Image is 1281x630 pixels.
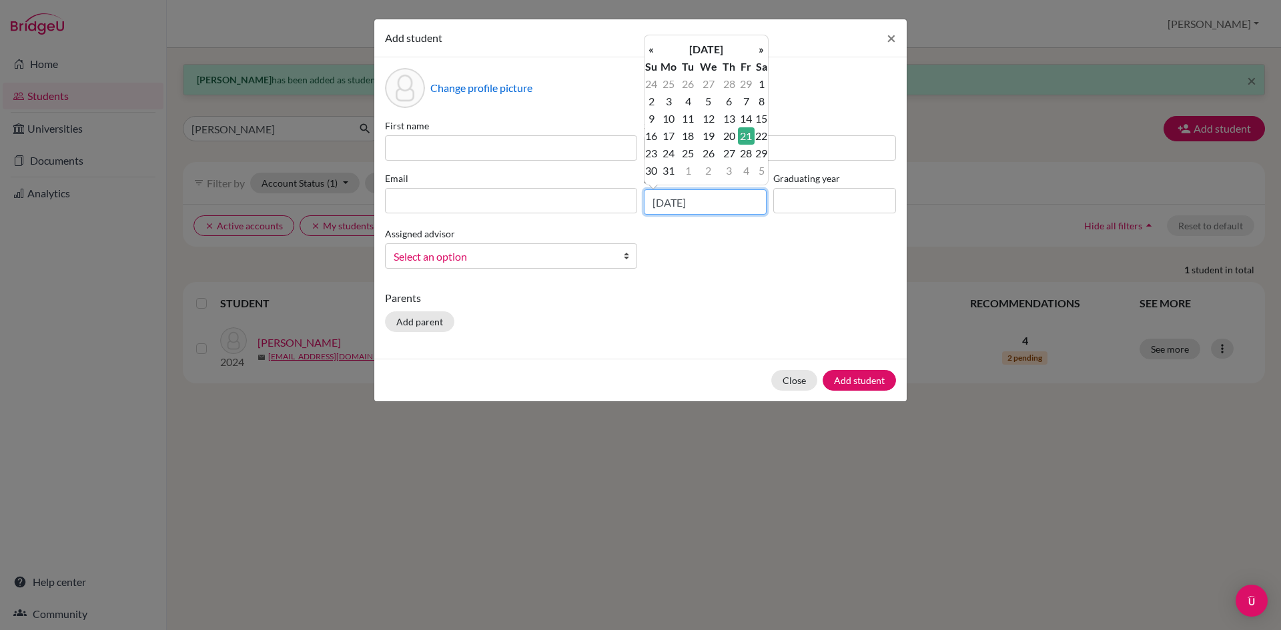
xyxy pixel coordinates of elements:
[738,93,755,110] td: 7
[720,75,737,93] td: 28
[755,75,768,93] td: 1
[755,162,768,179] td: 5
[887,28,896,47] span: ×
[385,31,442,44] span: Add student
[720,110,737,127] td: 13
[385,311,454,332] button: Add parent
[720,127,737,145] td: 20
[697,145,720,162] td: 26
[658,75,680,93] td: 25
[738,110,755,127] td: 14
[1236,585,1268,617] div: Open Intercom Messenger
[697,110,720,127] td: 12
[644,119,896,133] label: Surname
[680,93,697,110] td: 4
[720,162,737,179] td: 3
[645,110,658,127] td: 9
[738,75,755,93] td: 29
[645,145,658,162] td: 23
[720,93,737,110] td: 6
[680,145,697,162] td: 25
[645,162,658,179] td: 30
[658,41,755,58] th: [DATE]
[738,127,755,145] td: 21
[680,162,697,179] td: 1
[385,68,425,108] div: Profile picture
[720,58,737,75] th: Th
[697,162,720,179] td: 2
[680,58,697,75] th: Tu
[697,58,720,75] th: We
[645,75,658,93] td: 24
[755,41,768,58] th: »
[720,145,737,162] td: 27
[644,189,767,215] input: dd/mm/yyyy
[823,370,896,391] button: Add student
[738,162,755,179] td: 4
[385,290,896,306] p: Parents
[755,127,768,145] td: 22
[697,93,720,110] td: 5
[645,41,658,58] th: «
[385,171,637,185] label: Email
[645,127,658,145] td: 16
[680,110,697,127] td: 11
[658,162,680,179] td: 31
[755,110,768,127] td: 15
[680,127,697,145] td: 18
[658,93,680,110] td: 3
[755,145,768,162] td: 29
[658,145,680,162] td: 24
[697,127,720,145] td: 19
[645,93,658,110] td: 2
[771,370,817,391] button: Close
[755,93,768,110] td: 8
[773,171,896,185] label: Graduating year
[394,248,611,265] span: Select an option
[645,58,658,75] th: Su
[697,75,720,93] td: 27
[385,227,455,241] label: Assigned advisor
[658,127,680,145] td: 17
[876,19,907,57] button: Close
[755,58,768,75] th: Sa
[680,75,697,93] td: 26
[385,119,637,133] label: First name
[738,145,755,162] td: 28
[658,110,680,127] td: 10
[658,58,680,75] th: Mo
[738,58,755,75] th: Fr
